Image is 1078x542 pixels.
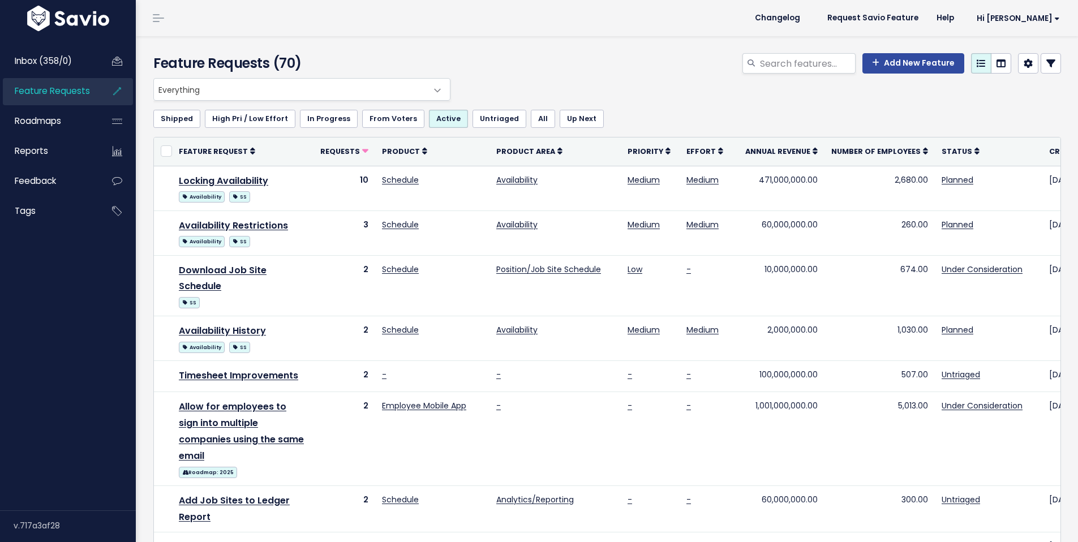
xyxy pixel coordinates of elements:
[229,339,250,354] a: SS
[24,6,112,31] img: logo-white.9d6f32f41409.svg
[179,191,225,203] span: Availability
[179,467,237,478] span: Roadmap: 2025
[628,145,671,157] a: Priority
[942,147,972,156] span: Status
[179,297,200,308] span: SS
[179,342,225,353] span: Availability
[179,369,298,382] a: Timesheet Improvements
[831,147,921,156] span: Number of Employees
[320,147,360,156] span: Requests
[738,210,824,255] td: 60,000,000.00
[824,316,935,361] td: 1,030.00
[229,342,250,353] span: SS
[179,234,225,248] a: Availability
[686,147,716,156] span: Effort
[15,55,72,67] span: Inbox (358/0)
[496,324,538,335] a: Availability
[942,369,980,380] a: Untriaged
[382,324,419,335] a: Schedule
[179,295,200,309] a: SS
[628,219,660,230] a: Medium
[738,485,824,532] td: 60,000,000.00
[824,255,935,316] td: 674.00
[179,236,225,247] span: Availability
[382,264,419,275] a: Schedule
[942,219,973,230] a: Planned
[229,236,250,247] span: SS
[179,339,225,354] a: Availability
[496,494,574,505] a: Analytics/Reporting
[942,174,973,186] a: Planned
[382,145,427,157] a: Product
[496,369,501,380] a: -
[496,400,501,411] a: -
[942,400,1023,411] a: Under Consideration
[496,219,538,230] a: Availability
[3,78,94,104] a: Feature Requests
[154,79,427,100] span: Everything
[14,511,136,540] div: v.717a3af28
[313,485,375,532] td: 2
[179,324,266,337] a: Availability History
[942,264,1023,275] a: Under Consideration
[382,494,419,505] a: Schedule
[496,145,562,157] a: Product Area
[759,53,856,74] input: Search features...
[313,392,375,485] td: 2
[382,147,420,156] span: Product
[686,264,691,275] a: -
[153,53,445,74] h4: Feature Requests (70)
[755,14,800,22] span: Changelog
[179,494,290,523] a: Add Job Sites to Ledger Report
[745,145,818,157] a: Annual Revenue
[179,464,237,479] a: Roadmap: 2025
[382,400,466,411] a: Employee Mobile App
[818,10,927,27] a: Request Savio Feature
[738,255,824,316] td: 10,000,000.00
[313,316,375,361] td: 2
[977,14,1060,23] span: Hi [PERSON_NAME]
[927,10,963,27] a: Help
[15,175,56,187] span: Feedback
[15,115,61,127] span: Roadmaps
[824,485,935,532] td: 300.00
[473,110,526,128] a: Untriaged
[628,174,660,186] a: Medium
[628,369,632,380] a: -
[686,174,719,186] a: Medium
[531,110,555,128] a: All
[745,147,810,156] span: Annual Revenue
[179,219,288,232] a: Availability Restrictions
[686,324,719,335] a: Medium
[686,219,719,230] a: Medium
[3,168,94,194] a: Feedback
[824,392,935,485] td: 5,013.00
[179,174,268,187] a: Locking Availability
[824,361,935,392] td: 507.00
[15,145,48,157] span: Reports
[3,138,94,164] a: Reports
[496,147,555,156] span: Product Area
[320,145,368,157] a: Requests
[313,361,375,392] td: 2
[3,108,94,134] a: Roadmaps
[560,110,604,128] a: Up Next
[153,78,450,101] span: Everything
[179,189,225,203] a: Availability
[686,145,723,157] a: Effort
[179,400,304,462] a: Allow for employees to sign into multiple companies using the same email
[942,324,973,335] a: Planned
[738,316,824,361] td: 2,000,000.00
[429,110,468,128] a: Active
[313,210,375,255] td: 3
[382,369,386,380] a: -
[862,53,964,74] a: Add New Feature
[153,110,200,128] a: Shipped
[496,174,538,186] a: Availability
[15,85,90,97] span: Feature Requests
[824,210,935,255] td: 260.00
[738,361,824,392] td: 100,000,000.00
[496,264,601,275] a: Position/Job Site Schedule
[313,166,375,210] td: 10
[963,10,1069,27] a: Hi [PERSON_NAME]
